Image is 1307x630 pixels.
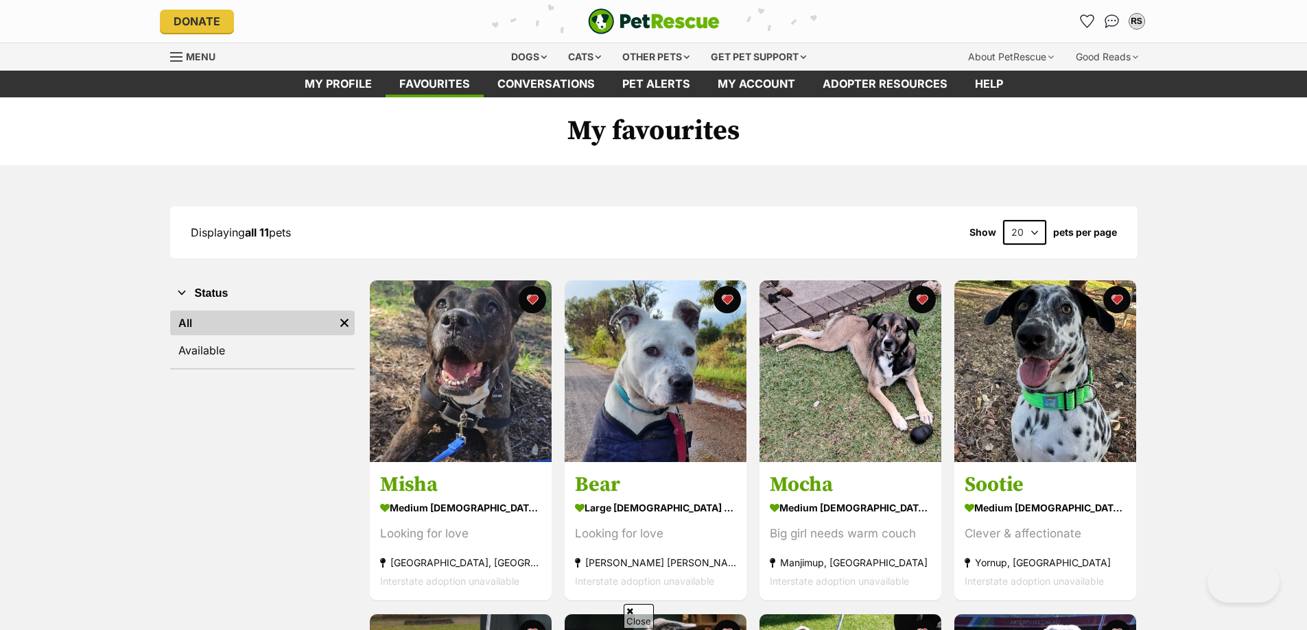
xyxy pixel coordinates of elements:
[965,472,1126,498] h3: Sootie
[170,308,355,368] div: Status
[1103,286,1131,313] button: favourite
[701,43,816,71] div: Get pet support
[170,311,334,335] a: All
[1208,561,1280,603] iframe: Help Scout Beacon - Open
[1076,10,1098,32] a: Favourites
[609,71,704,97] a: Pet alerts
[770,498,931,518] div: medium [DEMOGRAPHIC_DATA] Dog
[565,280,746,462] img: Bear
[1076,10,1148,32] ul: Account quick links
[575,498,736,518] div: large [DEMOGRAPHIC_DATA] Dog
[624,604,654,628] span: Close
[558,43,611,71] div: Cats
[370,280,552,462] img: Misha
[965,576,1104,587] span: Interstate adoption unavailable
[484,71,609,97] a: conversations
[613,43,699,71] div: Other pets
[291,71,386,97] a: My profile
[1101,10,1123,32] a: Conversations
[380,525,541,544] div: Looking for love
[969,227,996,238] span: Show
[770,525,931,544] div: Big girl needs warm couch
[770,576,909,587] span: Interstate adoption unavailable
[954,280,1136,462] img: Sootie
[502,43,556,71] div: Dogs
[334,311,355,335] a: Remove filter
[170,338,355,363] a: Available
[575,554,736,572] div: [PERSON_NAME] [PERSON_NAME], [GEOGRAPHIC_DATA]
[386,71,484,97] a: Favourites
[160,10,234,33] a: Donate
[380,498,541,518] div: medium [DEMOGRAPHIC_DATA] Dog
[954,462,1136,601] a: Sootie medium [DEMOGRAPHIC_DATA] Dog Clever & affectionate Yornup, [GEOGRAPHIC_DATA] Interstate a...
[704,71,809,97] a: My account
[588,8,720,34] a: PetRescue
[565,462,746,601] a: Bear large [DEMOGRAPHIC_DATA] Dog Looking for love [PERSON_NAME] [PERSON_NAME], [GEOGRAPHIC_DATA]...
[770,472,931,498] h3: Mocha
[575,525,736,544] div: Looking for love
[370,462,552,601] a: Misha medium [DEMOGRAPHIC_DATA] Dog Looking for love [GEOGRAPHIC_DATA], [GEOGRAPHIC_DATA] Interst...
[380,576,519,587] span: Interstate adoption unavailable
[170,284,355,302] button: Status
[961,71,1017,97] a: Help
[958,43,1063,71] div: About PetRescue
[714,286,741,313] button: favourite
[760,462,941,601] a: Mocha medium [DEMOGRAPHIC_DATA] Dog Big girl needs warm couch Manjimup, [GEOGRAPHIC_DATA] Interst...
[965,498,1126,518] div: medium [DEMOGRAPHIC_DATA] Dog
[1126,10,1148,32] button: My account
[191,226,291,239] span: Displaying pets
[170,43,225,68] a: Menu
[380,472,541,498] h3: Misha
[380,554,541,572] div: [GEOGRAPHIC_DATA], [GEOGRAPHIC_DATA]
[908,286,936,313] button: favourite
[575,576,714,587] span: Interstate adoption unavailable
[1130,14,1144,28] div: RS
[1105,14,1119,28] img: chat-41dd97257d64d25036548639549fe6c8038ab92f7586957e7f3b1b290dea8141.svg
[965,554,1126,572] div: Yornup, [GEOGRAPHIC_DATA]
[770,554,931,572] div: Manjimup, [GEOGRAPHIC_DATA]
[588,8,720,34] img: logo-e224e6f780fb5917bec1dbf3a21bbac754714ae5b6737aabdf751b685950b380.svg
[186,51,215,62] span: Menu
[519,286,546,313] button: favourite
[1053,227,1117,238] label: pets per page
[575,472,736,498] h3: Bear
[1066,43,1148,71] div: Good Reads
[809,71,961,97] a: Adopter resources
[965,525,1126,544] div: Clever & affectionate
[760,280,941,462] img: Mocha
[245,226,269,239] strong: all 11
